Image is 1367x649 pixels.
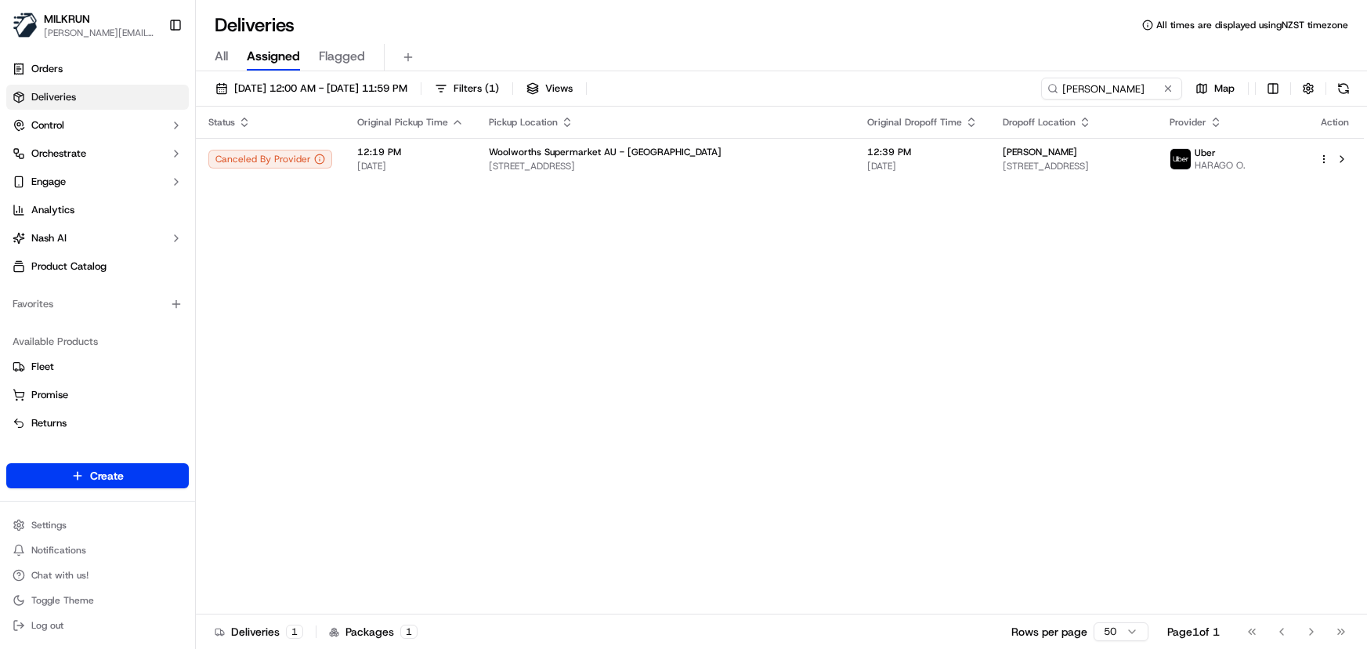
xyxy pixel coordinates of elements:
[6,383,189,408] button: Promise
[31,544,86,557] span: Notifications
[31,416,67,430] span: Returns
[6,198,189,223] a: Analytics
[867,160,978,172] span: [DATE]
[6,329,189,354] div: Available Products
[31,388,68,402] span: Promise
[545,82,573,96] span: Views
[1003,160,1145,172] span: [STREET_ADDRESS]
[31,147,86,161] span: Orchestrate
[1195,159,1246,172] span: HARAGO O.
[6,411,189,436] button: Returns
[31,594,94,607] span: Toggle Theme
[31,203,74,217] span: Analytics
[489,146,721,158] span: Woolworths Supermarket AU - [GEOGRAPHIC_DATA]
[208,78,414,100] button: [DATE] 12:00 AM - [DATE] 11:59 PM
[6,354,189,379] button: Fleet
[13,360,183,374] a: Fleet
[6,615,189,636] button: Log out
[357,116,448,129] span: Original Pickup Time
[6,514,189,536] button: Settings
[1170,149,1191,169] img: uber-new-logo.jpeg
[208,116,235,129] span: Status
[44,11,90,27] button: MILKRUN
[6,463,189,488] button: Create
[13,13,38,38] img: MILKRUN
[357,160,464,172] span: [DATE]
[400,625,418,639] div: 1
[215,624,303,640] div: Deliveries
[1188,78,1242,100] button: Map
[31,90,76,104] span: Deliveries
[867,146,978,158] span: 12:39 PM
[1214,82,1235,96] span: Map
[319,47,365,66] span: Flagged
[1170,116,1206,129] span: Provider
[1195,147,1216,159] span: Uber
[286,625,303,639] div: 1
[247,47,300,66] span: Assigned
[1003,146,1077,158] span: [PERSON_NAME]
[31,360,54,374] span: Fleet
[6,6,162,44] button: MILKRUNMILKRUN[PERSON_NAME][EMAIL_ADDRESS][DOMAIN_NAME]
[519,78,580,100] button: Views
[31,619,63,632] span: Log out
[6,226,189,251] button: Nash AI
[6,56,189,82] a: Orders
[6,141,189,166] button: Orchestrate
[6,85,189,110] a: Deliveries
[1318,116,1351,129] div: Action
[234,82,407,96] span: [DATE] 12:00 AM - [DATE] 11:59 PM
[13,416,183,430] a: Returns
[1167,624,1220,640] div: Page 1 of 1
[1333,78,1354,100] button: Refresh
[454,82,499,96] span: Filters
[215,13,295,38] h1: Deliveries
[31,62,63,76] span: Orders
[357,146,464,158] span: 12:19 PM
[6,564,189,586] button: Chat with us!
[31,118,64,132] span: Control
[1041,78,1182,100] input: Type to search
[31,519,67,531] span: Settings
[90,468,124,484] span: Create
[489,116,558,129] span: Pickup Location
[6,292,189,317] div: Favorites
[6,113,189,138] button: Control
[31,259,107,274] span: Product Catalog
[13,388,183,402] a: Promise
[1011,624,1087,640] p: Rows per page
[428,78,506,100] button: Filters(1)
[44,27,156,39] button: [PERSON_NAME][EMAIL_ADDRESS][DOMAIN_NAME]
[6,589,189,611] button: Toggle Theme
[31,175,66,189] span: Engage
[329,624,418,640] div: Packages
[6,539,189,561] button: Notifications
[208,150,332,169] button: Canceled By Provider
[867,116,962,129] span: Original Dropoff Time
[1156,19,1348,31] span: All times are displayed using NZST timezone
[31,231,67,245] span: Nash AI
[485,82,499,96] span: ( 1 )
[6,254,189,279] a: Product Catalog
[6,169,189,194] button: Engage
[31,569,89,582] span: Chat with us!
[489,160,842,172] span: [STREET_ADDRESS]
[215,47,228,66] span: All
[1003,116,1076,129] span: Dropoff Location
